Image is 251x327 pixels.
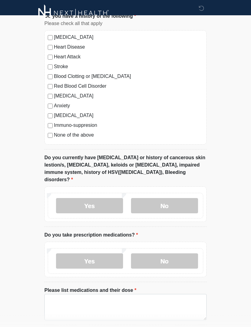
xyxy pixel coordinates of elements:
[48,35,53,40] input: [MEDICAL_DATA]
[54,34,203,41] label: [MEDICAL_DATA]
[48,104,53,109] input: Anxiety
[54,102,203,110] label: Anxiety
[131,254,198,269] label: No
[54,132,203,139] label: None of the above
[56,254,123,269] label: Yes
[131,198,198,214] label: No
[54,44,203,51] label: Heart Disease
[54,112,203,119] label: [MEDICAL_DATA]
[48,75,53,79] input: Blood Clotting or [MEDICAL_DATA]
[44,232,138,239] label: Do you take prescription medications?
[56,198,123,214] label: Yes
[48,114,53,119] input: [MEDICAL_DATA]
[44,154,207,184] label: Do you currently have [MEDICAL_DATA] or history of cancerous skin lestion/s, [MEDICAL_DATA], kelo...
[48,94,53,99] input: [MEDICAL_DATA]
[48,55,53,60] input: Heart Attack
[54,53,203,61] label: Heart Attack
[54,63,203,71] label: Stroke
[48,123,53,128] input: Immuno-suppresion
[54,83,203,90] label: Red Blood Cell Disorder
[38,5,109,21] img: Next-Health Logo
[54,93,203,100] label: [MEDICAL_DATA]
[54,122,203,129] label: Immuno-suppresion
[48,84,53,89] input: Red Blood Cell Disorder
[54,73,203,80] label: Blood Clotting or [MEDICAL_DATA]
[48,45,53,50] input: Heart Disease
[48,133,53,138] input: None of the above
[48,65,53,70] input: Stroke
[44,287,137,294] label: Please list medications and their dose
